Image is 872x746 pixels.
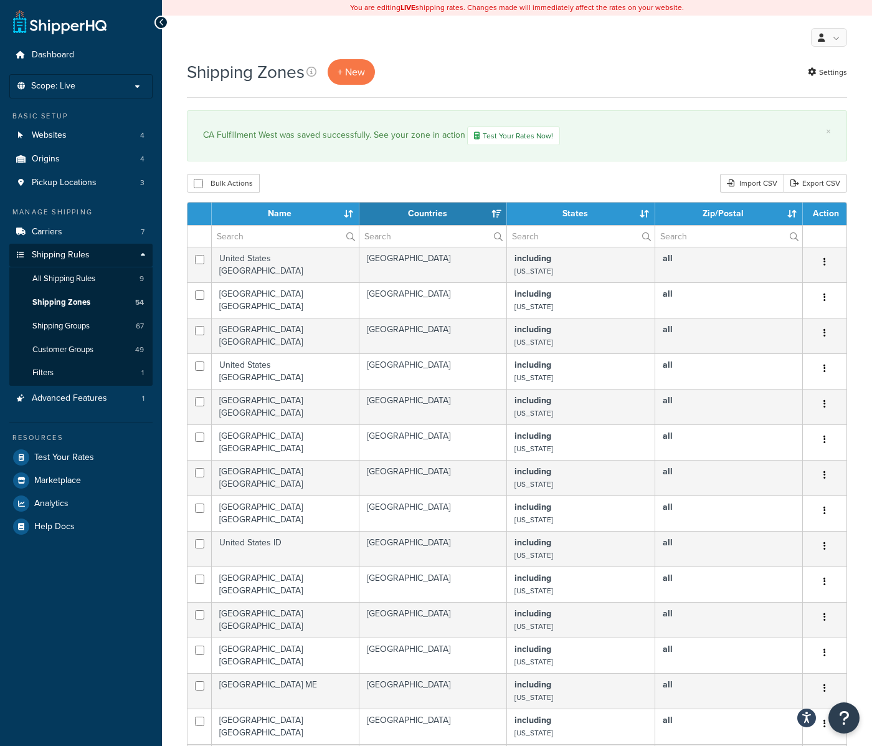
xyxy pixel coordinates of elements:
a: Origins 4 [9,148,153,171]
td: [GEOGRAPHIC_DATA] [GEOGRAPHIC_DATA] [212,460,359,495]
div: Manage Shipping [9,207,153,218]
small: [US_STATE] [514,443,553,454]
a: Shipping Groups 67 [9,315,153,338]
small: [US_STATE] [514,656,553,667]
li: Test Your Rates [9,446,153,469]
li: Customer Groups [9,338,153,361]
small: [US_STATE] [514,337,553,348]
b: including [514,429,551,442]
span: Marketplace [34,476,81,486]
td: [GEOGRAPHIC_DATA] [359,318,507,353]
a: + New [328,59,375,85]
small: [US_STATE] [514,692,553,703]
b: including [514,287,551,300]
th: States: activate to sort column ascending [507,203,655,225]
span: Shipping Rules [32,250,90,261]
span: + New [338,65,365,79]
b: including [514,714,551,727]
b: all [663,607,673,620]
b: including [514,571,551,585]
input: Search [655,226,802,247]
span: Pickup Locations [32,178,97,188]
td: [GEOGRAPHIC_DATA] [359,709,507,744]
li: All Shipping Rules [9,267,153,290]
div: Resources [9,433,153,443]
a: Shipping Rules [9,244,153,267]
a: Advanced Features 1 [9,387,153,410]
span: Carriers [32,227,62,237]
small: [US_STATE] [514,265,553,277]
input: Search [359,226,506,247]
b: including [514,643,551,656]
td: [GEOGRAPHIC_DATA] [GEOGRAPHIC_DATA] [212,709,359,744]
span: Advanced Features [32,393,107,404]
div: Basic Setup [9,111,153,122]
input: Search [212,226,359,247]
li: Shipping Zones [9,291,153,314]
small: [US_STATE] [514,479,553,490]
span: Dashboard [32,50,74,60]
td: [GEOGRAPHIC_DATA] [GEOGRAPHIC_DATA] [212,318,359,353]
input: Search [507,226,654,247]
b: all [663,678,673,691]
td: [GEOGRAPHIC_DATA] [GEOGRAPHIC_DATA] [212,282,359,318]
div: CA Fulfillment West was saved successfully. See your zone in action [203,127,831,145]
a: Customer Groups 49 [9,338,153,361]
span: All Shipping Rules [32,274,95,284]
b: all [663,643,673,656]
small: [US_STATE] [514,408,553,419]
h1: Shipping Zones [187,60,305,84]
td: [GEOGRAPHIC_DATA] ME [212,673,359,709]
td: [GEOGRAPHIC_DATA] [359,495,507,531]
td: [GEOGRAPHIC_DATA] [359,531,507,567]
span: 1 [141,368,144,378]
b: all [663,323,673,336]
small: [US_STATE] [514,372,553,383]
td: United States [GEOGRAPHIC_DATA] [212,353,359,389]
th: Zip/Postal: activate to sort column ascending [655,203,803,225]
a: Marketplace [9,469,153,492]
small: [US_STATE] [514,514,553,525]
a: All Shipping Rules 9 [9,267,153,290]
td: [GEOGRAPHIC_DATA] [359,638,507,673]
b: including [514,607,551,620]
a: Analytics [9,492,153,515]
span: 3 [140,178,145,188]
b: including [514,252,551,265]
td: [GEOGRAPHIC_DATA] [GEOGRAPHIC_DATA] [212,638,359,673]
span: 7 [141,227,145,237]
td: United States ID [212,531,359,567]
b: all [663,394,673,407]
span: 54 [135,297,144,308]
b: all [663,571,673,585]
td: [GEOGRAPHIC_DATA] [GEOGRAPHIC_DATA] [212,495,359,531]
b: all [663,429,673,442]
b: including [514,323,551,336]
li: Shipping Rules [9,244,153,386]
th: Countries: activate to sort column ascending [359,203,507,225]
a: Export CSV [784,174,847,193]
a: Help Docs [9,515,153,538]
a: Pickup Locations 3 [9,171,153,194]
li: Shipping Groups [9,315,153,338]
button: Bulk Actions [187,174,260,193]
li: Filters [9,361,153,385]
b: including [514,678,551,691]
a: Settings [808,64,847,81]
b: including [514,536,551,549]
span: Test Your Rates [34,452,94,463]
small: [US_STATE] [514,550,553,561]
td: [GEOGRAPHIC_DATA] [GEOGRAPHIC_DATA] [212,567,359,602]
a: × [826,127,831,136]
a: Dashboard [9,44,153,67]
small: [US_STATE] [514,727,553,739]
li: Websites [9,124,153,147]
span: Scope: Live [31,81,75,92]
small: [US_STATE] [514,301,553,312]
td: [GEOGRAPHIC_DATA] [359,353,507,389]
td: [GEOGRAPHIC_DATA] [359,602,507,638]
b: including [514,465,551,478]
span: Analytics [34,499,69,509]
